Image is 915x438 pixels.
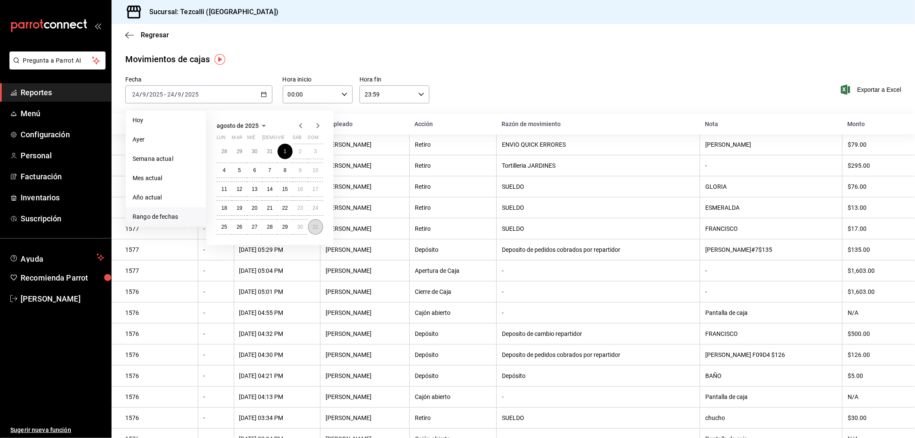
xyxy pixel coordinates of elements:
button: 5 de agosto de 2025 [232,163,247,178]
div: ENVIO QUICK ERRORES [502,141,695,148]
abbr: jueves [262,135,313,144]
span: Facturación [21,171,104,182]
div: - [203,267,228,274]
abbr: 2 de agosto de 2025 [299,148,302,154]
div: Deposito de cambio repartidor [502,330,695,337]
span: Personal [21,150,104,161]
span: Configuración [21,129,104,140]
button: 8 de agosto de 2025 [278,163,293,178]
abbr: sábado [293,135,302,144]
abbr: 30 de julio de 2025 [252,148,257,154]
button: open_drawer_menu [94,22,101,29]
button: 28 de agosto de 2025 [262,219,277,235]
span: Suscripción [21,213,104,224]
div: Retiro [415,183,491,190]
div: Movimientos de cajas [125,53,210,66]
abbr: 16 de agosto de 2025 [297,186,303,192]
button: 12 de agosto de 2025 [232,181,247,197]
abbr: 14 de agosto de 2025 [267,186,272,192]
button: 26 de agosto de 2025 [232,219,247,235]
button: 1 de agosto de 2025 [278,144,293,159]
div: [PERSON_NAME] [326,183,404,190]
div: [PERSON_NAME] [326,162,404,169]
div: [DATE] 04:21 PM [239,372,315,379]
button: Pregunta a Parrot AI [9,51,106,69]
h3: Sucursal: Tezcalli ([GEOGRAPHIC_DATA]) [142,7,278,17]
div: Retiro [415,204,491,211]
span: Ayer [133,135,199,144]
div: [PERSON_NAME] F09D4 $126 [705,351,837,358]
div: SUELDO [502,414,695,421]
abbr: martes [232,135,242,144]
abbr: 4 de agosto de 2025 [223,167,226,173]
abbr: 13 de agosto de 2025 [252,186,257,192]
button: 23 de agosto de 2025 [293,200,308,216]
div: $1,603.00 [848,267,901,274]
div: FRANCISCO [705,225,837,232]
span: Recomienda Parrot [21,272,104,284]
abbr: 10 de agosto de 2025 [313,167,318,173]
div: [PERSON_NAME] [326,225,404,232]
div: Depósito [415,246,491,253]
button: 4 de agosto de 2025 [217,163,232,178]
div: $5.00 [848,372,901,379]
div: Cajón abierto [415,309,491,316]
div: [DATE] 05:01 PM [239,288,315,295]
span: Mes actual [133,174,199,183]
button: 9 de agosto de 2025 [293,163,308,178]
span: Hoy [133,116,199,125]
div: Pantalla de caja [705,393,837,400]
div: $295.00 [848,162,901,169]
button: 30 de julio de 2025 [247,144,262,159]
div: 1576 [125,414,193,421]
button: 30 de agosto de 2025 [293,219,308,235]
div: SUELDO [502,225,695,232]
div: Apertura de Caja [415,267,491,274]
abbr: 23 de agosto de 2025 [297,205,303,211]
span: / [139,91,142,98]
div: [DATE] 04:32 PM [239,330,315,337]
abbr: 11 de agosto de 2025 [221,186,227,192]
abbr: 28 de julio de 2025 [221,148,227,154]
div: 1577 [125,246,193,253]
button: 10 de agosto de 2025 [308,163,323,178]
button: 24 de agosto de 2025 [308,200,323,216]
div: Cajón abierto [415,393,491,400]
abbr: 28 de agosto de 2025 [267,224,272,230]
button: 29 de agosto de 2025 [278,219,293,235]
abbr: 24 de agosto de 2025 [313,205,318,211]
div: [PERSON_NAME] [326,351,404,358]
div: Empleado [326,121,405,127]
div: 1576 [125,330,193,337]
div: Tortilleria JARDINES [502,162,695,169]
button: 2 de agosto de 2025 [293,144,308,159]
label: Hora inicio [283,77,353,83]
button: 28 de julio de 2025 [217,144,232,159]
button: 16 de agosto de 2025 [293,181,308,197]
div: - [502,288,695,295]
button: 15 de agosto de 2025 [278,181,293,197]
div: [PERSON_NAME] [326,372,404,379]
abbr: 3 de agosto de 2025 [314,148,317,154]
div: - [203,288,228,295]
div: [PERSON_NAME] [326,309,404,316]
button: 18 de agosto de 2025 [217,200,232,216]
button: 17 de agosto de 2025 [308,181,323,197]
div: 1577 [125,267,193,274]
div: [DATE] 05:29 PM [239,246,315,253]
div: $17.00 [848,225,901,232]
div: 1577 [125,225,193,232]
button: 7 de agosto de 2025 [262,163,277,178]
div: [DATE] 03:34 PM [239,414,315,421]
button: Exportar a Excel [843,85,901,95]
div: Cierre de Caja [415,288,491,295]
abbr: 26 de agosto de 2025 [236,224,242,230]
abbr: 25 de agosto de 2025 [221,224,227,230]
abbr: 18 de agosto de 2025 [221,205,227,211]
div: - [502,393,695,400]
div: [PERSON_NAME] [705,141,837,148]
button: 29 de julio de 2025 [232,144,247,159]
div: [DATE] 04:30 PM [239,351,315,358]
div: 1576 [125,393,193,400]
